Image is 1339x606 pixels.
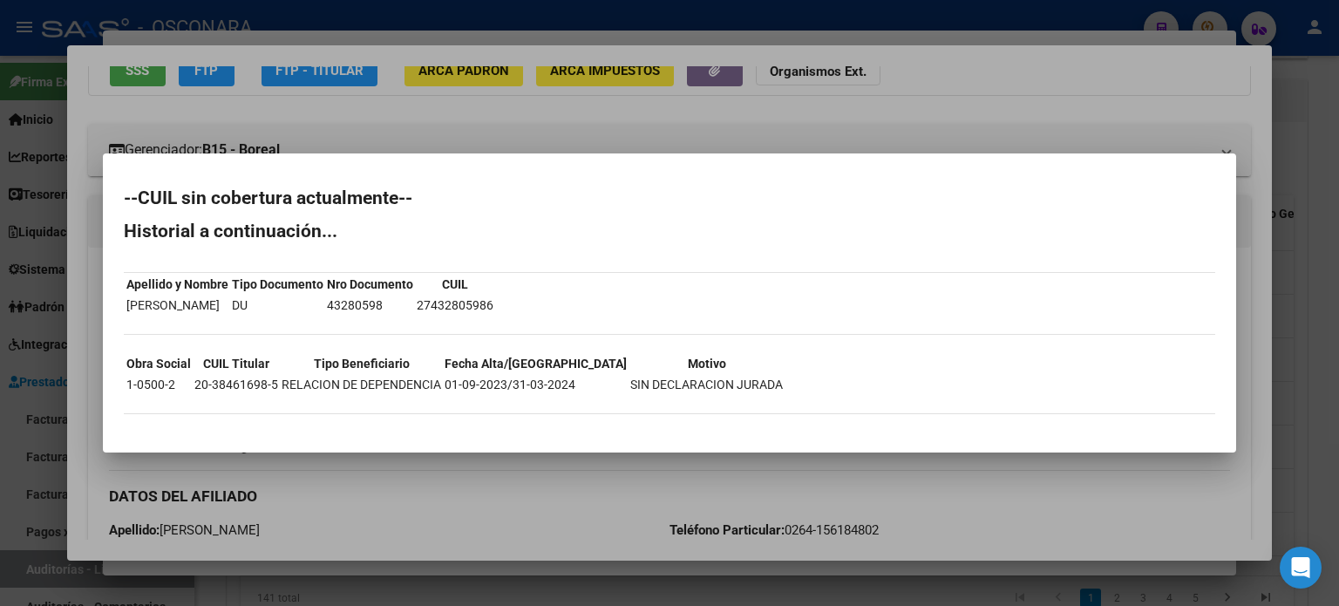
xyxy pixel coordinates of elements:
th: CUIL [416,275,494,294]
td: 20-38461698-5 [194,375,279,394]
th: Nro Documento [326,275,414,294]
td: 01-09-2023/31-03-2024 [444,375,628,394]
th: Motivo [629,354,784,373]
th: CUIL Titular [194,354,279,373]
div: Open Intercom Messenger [1280,547,1322,589]
th: Tipo Beneficiario [281,354,442,373]
th: Apellido y Nombre [126,275,229,294]
th: Tipo Documento [231,275,324,294]
h2: --CUIL sin cobertura actualmente-- [124,189,1215,207]
td: 43280598 [326,296,414,315]
td: RELACION DE DEPENDENCIA [281,375,442,394]
h2: Historial a continuación... [124,222,1215,240]
td: [PERSON_NAME] [126,296,229,315]
th: Fecha Alta/[GEOGRAPHIC_DATA] [444,354,628,373]
td: DU [231,296,324,315]
td: 1-0500-2 [126,375,192,394]
th: Obra Social [126,354,192,373]
td: 27432805986 [416,296,494,315]
td: SIN DECLARACION JURADA [629,375,784,394]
